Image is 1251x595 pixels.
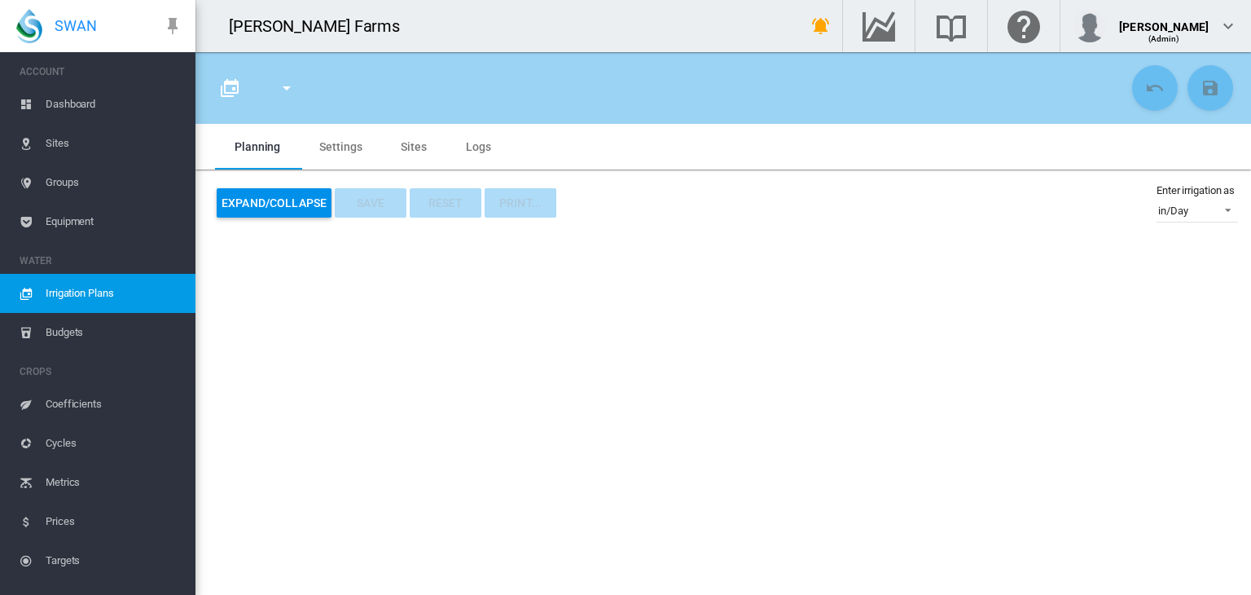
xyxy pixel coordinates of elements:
button: Save Changes [1187,65,1233,111]
md-icon: Search the knowledge base [932,16,971,36]
button: Click to go to full list of plans [213,72,246,104]
md-icon: icon-bell-ring [811,16,831,36]
span: Metrics [46,463,182,502]
span: Targets [46,541,182,580]
div: in/Day [1158,205,1187,217]
span: Cycles [46,424,182,463]
md-icon: Click here for help [1004,16,1043,36]
md-tab-item: Settings [300,124,381,170]
md-label: Enter irrigation as [1157,184,1235,196]
span: Coefficients [46,385,182,424]
span: Budgets [46,313,182,352]
span: SWAN [55,15,97,36]
md-icon: icon-calendar-multiple [220,78,239,98]
img: SWAN-Landscape-Logo-Colour-drop.png [16,9,42,43]
span: WATER [20,248,182,274]
button: Save [335,188,406,218]
md-icon: icon-pin [163,16,182,36]
div: [PERSON_NAME] Farms [229,15,415,37]
span: Prices [46,502,182,541]
span: Irrigation Plans [46,274,182,313]
button: Cancel Changes [1132,65,1178,111]
span: Sites [46,124,182,163]
span: ACCOUNT [20,59,182,85]
span: (Admin) [1148,34,1180,43]
span: Equipment [46,202,182,241]
md-tab-item: Planning [215,124,300,170]
md-icon: icon-chevron-down [1218,16,1238,36]
img: profile.jpg [1073,10,1106,42]
md-icon: icon-menu-down [277,78,296,98]
button: Reset [410,188,481,218]
span: Groups [46,163,182,202]
span: Logs [466,140,491,153]
button: icon-bell-ring [805,10,837,42]
span: Dashboard [46,85,182,124]
button: icon-menu-down [270,72,303,104]
button: PRINT... [485,188,556,218]
md-icon: icon-undo [1145,78,1165,98]
div: [PERSON_NAME] [1119,12,1209,29]
md-icon: Go to the Data Hub [859,16,898,36]
md-tab-item: Sites [381,124,446,170]
md-icon: icon-content-save [1201,78,1220,98]
span: CROPS [20,359,182,385]
button: Expand/Collapse [217,188,331,218]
